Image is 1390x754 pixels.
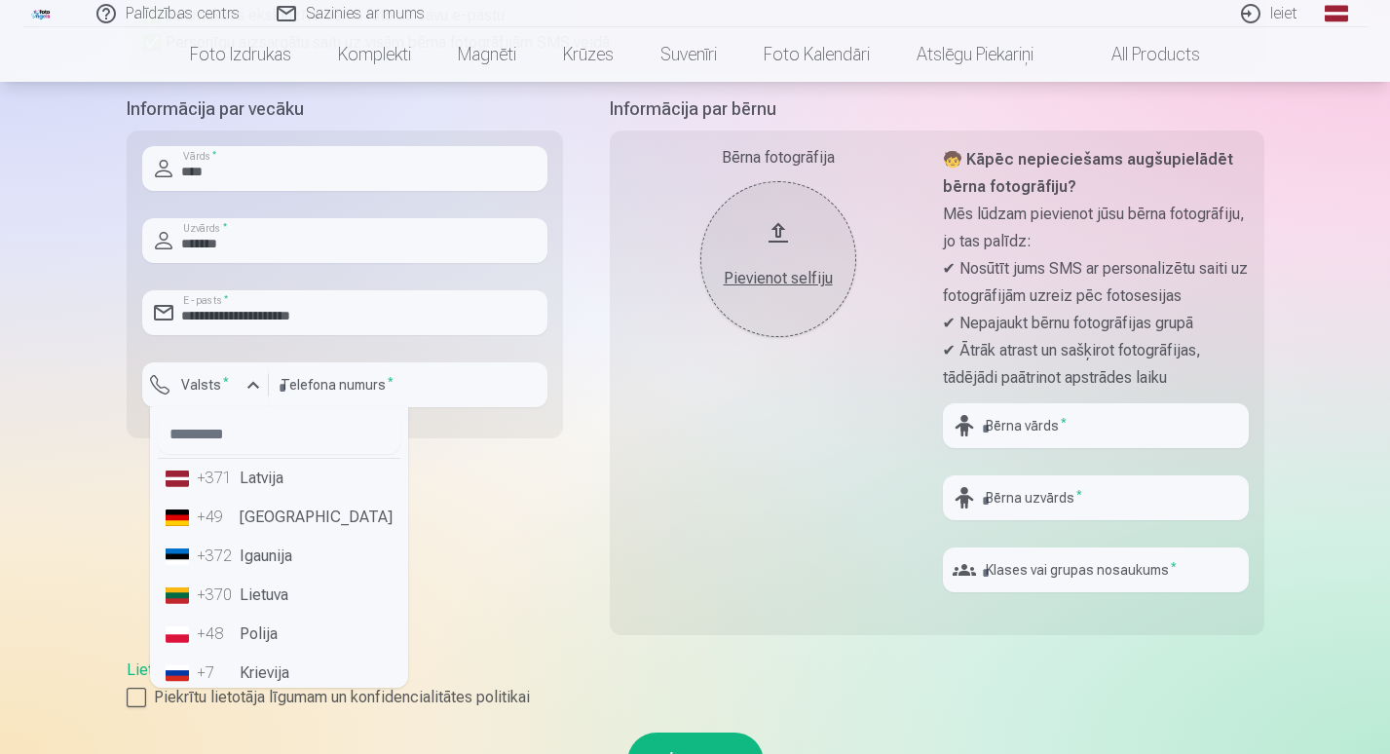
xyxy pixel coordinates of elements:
li: Igaunija [158,537,400,576]
p: ✔ Nepajaukt bērnu fotogrāfijas grupā [943,310,1249,337]
h5: Informācija par vecāku [127,95,563,123]
label: Piekrītu lietotāja līgumam un konfidencialitātes politikai [127,686,1264,709]
div: +49 [197,506,236,529]
a: Suvenīri [637,27,740,82]
a: All products [1057,27,1223,82]
li: Polija [158,615,400,654]
a: Lietošanas līgums [127,660,250,679]
button: Pievienot selfiju [700,181,856,337]
div: +7 [197,661,236,685]
a: Atslēgu piekariņi [893,27,1057,82]
li: Lietuva [158,576,400,615]
a: Foto kalendāri [740,27,893,82]
li: Krievija [158,654,400,693]
p: Mēs lūdzam pievienot jūsu bērna fotogrāfiju, jo tas palīdz: [943,201,1249,255]
label: Valsts [173,375,237,395]
li: Latvija [158,459,400,498]
h5: Informācija par bērnu [610,95,1264,123]
a: Foto izdrukas [167,27,315,82]
div: +372 [197,545,236,568]
div: +371 [197,467,236,490]
div: +370 [197,584,236,607]
p: ✔ Ātrāk atrast un sašķirot fotogrāfijas, tādējādi paātrinot apstrādes laiku [943,337,1249,392]
li: [GEOGRAPHIC_DATA] [158,498,400,537]
div: Pievienot selfiju [720,267,837,290]
div: +48 [197,622,236,646]
a: Krūzes [540,27,637,82]
p: ✔ Nosūtīt jums SMS ar personalizētu saiti uz fotogrāfijām uzreiz pēc fotosesijas [943,255,1249,310]
img: /fa1 [31,8,53,19]
div: Bērna fotogrāfija [625,146,931,170]
a: Komplekti [315,27,434,82]
strong: 🧒 Kāpēc nepieciešams augšupielādēt bērna fotogrāfiju? [943,150,1233,196]
button: Valsts* [142,362,269,407]
a: Magnēti [434,27,540,82]
div: , [127,659,1264,709]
